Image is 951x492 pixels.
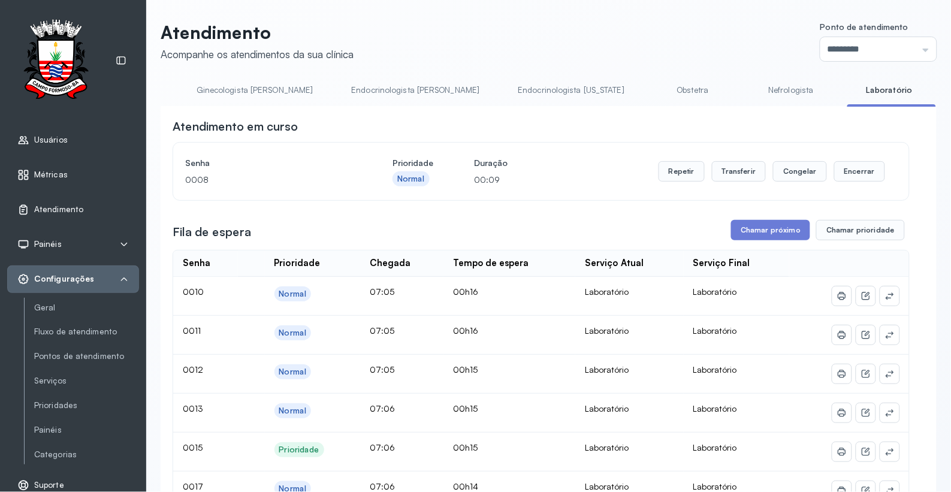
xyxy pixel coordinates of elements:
[393,155,433,171] h4: Prioridade
[34,204,83,215] span: Atendimento
[585,325,674,336] div: Laboratório
[34,422,139,437] a: Painéis
[712,161,766,182] button: Transferir
[34,324,139,339] a: Fluxo de atendimento
[279,328,307,338] div: Normal
[161,48,354,61] div: Acompanhe os atendimentos da sua clínica
[370,286,394,297] span: 07:05
[274,258,321,269] div: Prioridade
[816,220,905,240] button: Chamar prioridade
[34,447,139,462] a: Categorias
[693,442,737,452] span: Laboratório
[659,161,705,182] button: Repetir
[693,481,737,491] span: Laboratório
[34,425,139,435] a: Painéis
[749,80,833,100] a: Nefrologista
[693,364,737,375] span: Laboratório
[34,327,139,337] a: Fluxo de atendimento
[34,349,139,364] a: Pontos de atendimento
[34,135,68,145] span: Usuários
[585,481,674,492] div: Laboratório
[453,325,478,336] span: 00h16
[34,303,139,313] a: Geral
[17,169,129,181] a: Métricas
[13,19,99,102] img: Logotipo do estabelecimento
[370,481,395,491] span: 07:06
[397,174,425,184] div: Normal
[183,364,203,375] span: 0012
[585,258,644,269] div: Serviço Atual
[453,442,478,452] span: 00h15
[693,286,737,297] span: Laboratório
[34,351,139,361] a: Pontos de atendimento
[34,170,68,180] span: Métricas
[585,403,674,414] div: Laboratório
[474,171,508,188] p: 00:09
[370,325,394,336] span: 07:05
[173,118,298,135] h3: Atendimento em curso
[161,22,354,43] p: Atendimento
[185,155,352,171] h4: Senha
[34,400,139,410] a: Prioridades
[183,325,201,336] span: 0011
[474,155,508,171] h4: Duração
[173,224,251,240] h3: Fila de espera
[453,258,529,269] div: Tempo de espera
[651,80,735,100] a: Obstetra
[183,442,203,452] span: 0015
[17,204,129,216] a: Atendimento
[585,286,674,297] div: Laboratório
[506,80,636,100] a: Endocrinologista [US_STATE]
[34,274,94,284] span: Configurações
[370,364,394,375] span: 07:05
[585,442,674,453] div: Laboratório
[693,258,750,269] div: Serviço Final
[183,258,210,269] div: Senha
[183,403,203,413] span: 0013
[585,364,674,375] div: Laboratório
[34,300,139,315] a: Geral
[453,481,478,491] span: 00h14
[339,80,491,100] a: Endocrinologista [PERSON_NAME]
[731,220,810,240] button: Chamar próximo
[34,398,139,413] a: Prioridades
[693,403,737,413] span: Laboratório
[183,286,204,297] span: 0010
[453,403,478,413] span: 00h15
[820,22,908,32] span: Ponto de atendimento
[279,367,307,377] div: Normal
[34,373,139,388] a: Serviços
[453,364,478,375] span: 00h15
[183,481,203,491] span: 0017
[453,286,478,297] span: 00h16
[17,134,129,146] a: Usuários
[370,442,395,452] span: 07:06
[847,80,931,100] a: Laboratório
[279,406,307,416] div: Normal
[279,445,319,455] div: Prioridade
[34,239,62,249] span: Painéis
[370,403,395,413] span: 07:06
[34,449,139,460] a: Categorias
[34,376,139,386] a: Serviços
[773,161,826,182] button: Congelar
[185,171,352,188] p: 0008
[279,289,307,299] div: Normal
[370,258,410,269] div: Chegada
[693,325,737,336] span: Laboratório
[834,161,885,182] button: Encerrar
[185,80,325,100] a: Ginecologista [PERSON_NAME]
